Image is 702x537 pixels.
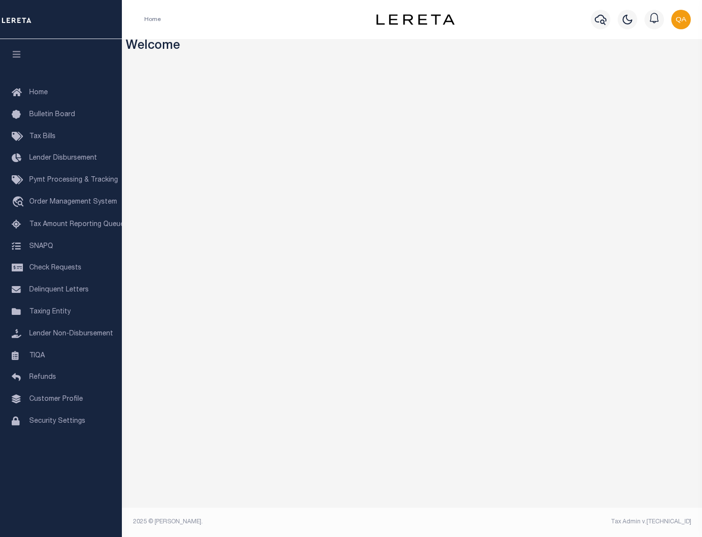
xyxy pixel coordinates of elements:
span: Check Requests [29,265,81,271]
span: Tax Bills [29,133,56,140]
span: Tax Amount Reporting Queue [29,221,124,228]
span: Security Settings [29,418,85,425]
img: logo-dark.svg [376,14,454,25]
span: Order Management System [29,199,117,206]
span: TIQA [29,352,45,359]
div: Tax Admin v.[TECHNICAL_ID] [419,517,691,526]
span: Delinquent Letters [29,287,89,293]
div: 2025 © [PERSON_NAME]. [126,517,412,526]
h3: Welcome [126,39,699,54]
span: Home [29,89,48,96]
span: Lender Non-Disbursement [29,330,113,337]
span: Pymt Processing & Tracking [29,177,118,184]
span: Refunds [29,374,56,381]
img: svg+xml;base64,PHN2ZyB4bWxucz0iaHR0cDovL3d3dy53My5vcmcvMjAwMC9zdmciIHBvaW50ZXItZXZlbnRzPSJub25lIi... [671,10,691,29]
i: travel_explore [12,196,27,209]
span: Bulletin Board [29,111,75,118]
span: Taxing Entity [29,309,71,315]
span: Customer Profile [29,396,83,403]
span: Lender Disbursement [29,155,97,162]
li: Home [144,15,161,24]
span: SNAPQ [29,243,53,249]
